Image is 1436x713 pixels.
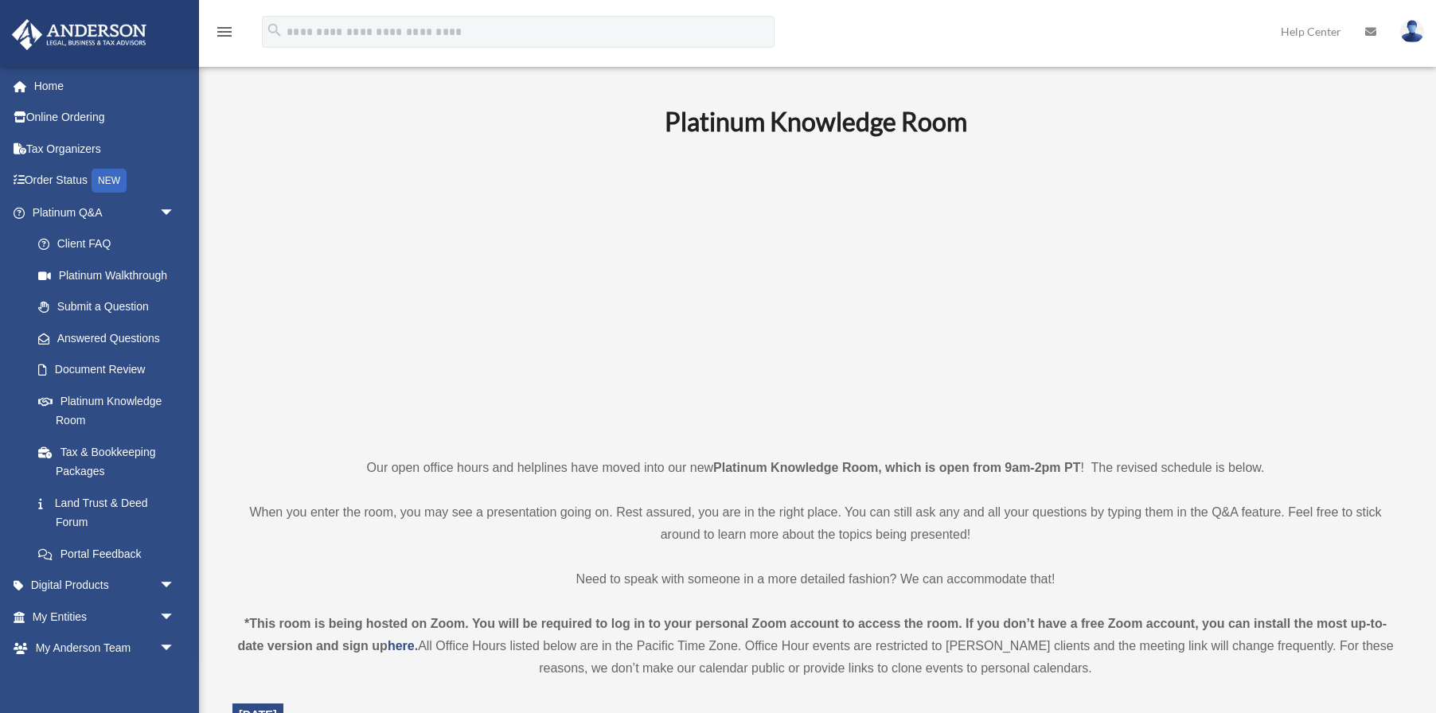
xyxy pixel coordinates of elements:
[11,70,199,102] a: Home
[388,639,415,653] a: here
[22,436,199,487] a: Tax & Bookkeeping Packages
[11,633,199,664] a: My Anderson Teamarrow_drop_down
[11,133,199,165] a: Tax Organizers
[11,197,199,228] a: Platinum Q&Aarrow_drop_down
[577,158,1055,427] iframe: 231110_Toby_KnowledgeRoom
[22,228,199,260] a: Client FAQ
[22,291,199,323] a: Submit a Question
[11,165,199,197] a: Order StatusNEW
[266,21,283,39] i: search
[665,106,967,137] b: Platinum Knowledge Room
[11,102,199,134] a: Online Ordering
[11,601,199,633] a: My Entitiesarrow_drop_down
[22,538,199,570] a: Portal Feedback
[159,570,191,602] span: arrow_drop_down
[22,385,191,436] a: Platinum Knowledge Room
[232,457,1399,479] p: Our open office hours and helplines have moved into our new ! The revised schedule is below.
[7,19,151,50] img: Anderson Advisors Platinum Portal
[232,568,1399,590] p: Need to speak with someone in a more detailed fashion? We can accommodate that!
[232,613,1399,680] div: All Office Hours listed below are in the Pacific Time Zone. Office Hour events are restricted to ...
[713,461,1080,474] strong: Platinum Knowledge Room, which is open from 9am-2pm PT
[159,197,191,229] span: arrow_drop_down
[237,617,1387,653] strong: *This room is being hosted on Zoom. You will be required to log in to your personal Zoom account ...
[22,354,199,386] a: Document Review
[215,22,234,41] i: menu
[22,259,199,291] a: Platinum Walkthrough
[22,322,199,354] a: Answered Questions
[1400,20,1424,43] img: User Pic
[159,633,191,665] span: arrow_drop_down
[215,28,234,41] a: menu
[159,601,191,633] span: arrow_drop_down
[232,501,1399,546] p: When you enter the room, you may see a presentation going on. Rest assured, you are in the right ...
[11,570,199,602] a: Digital Productsarrow_drop_down
[415,639,418,653] strong: .
[22,487,199,538] a: Land Trust & Deed Forum
[92,169,127,193] div: NEW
